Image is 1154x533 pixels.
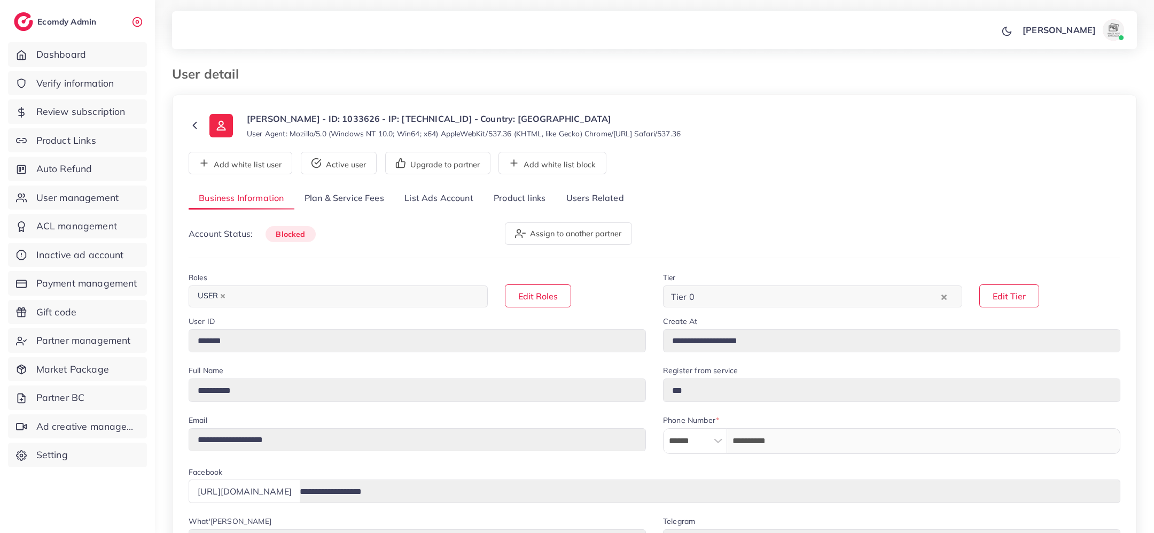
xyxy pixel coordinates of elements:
p: Account Status: [189,227,316,241]
a: Users Related [556,187,634,210]
a: Verify information [8,71,147,96]
a: logoEcomdy Admin [14,12,99,31]
a: Market Package [8,357,147,382]
label: User ID [189,316,215,327]
a: User management [8,186,147,210]
span: Dashboard [36,48,86,61]
img: ic-user-info.36bf1079.svg [209,114,233,137]
h3: User detail [172,66,247,82]
button: Active user [301,152,377,174]
p: [PERSON_NAME] - ID: 1033626 - IP: [TECHNICAL_ID] - Country: [GEOGRAPHIC_DATA] [247,112,681,125]
a: Payment management [8,271,147,296]
img: logo [14,12,33,31]
small: User Agent: Mozilla/5.0 (Windows NT 10.0; Win64; x64) AppleWebKit/537.36 (KHTML, like Gecko) Chro... [247,128,681,139]
label: Phone Number [663,415,719,426]
h2: Ecomdy Admin [37,17,99,27]
a: Inactive ad account [8,243,147,267]
span: Product Links [36,134,96,148]
button: Edit Tier [979,284,1039,307]
button: Edit Roles [505,284,571,307]
a: Partner BC [8,385,147,410]
button: Add white list user [189,152,292,174]
span: Payment management [36,276,137,290]
button: Upgrade to partner [385,152,490,174]
div: Search for option [663,285,962,307]
a: Product links [484,187,556,210]
span: User management [36,191,119,205]
label: Full Name [189,365,223,376]
a: Setting [8,443,147,467]
span: Auto Refund [36,162,92,176]
div: Search for option [189,285,488,307]
label: Roles [189,272,207,283]
label: Register from service [663,365,738,376]
button: Clear Selected [941,290,947,303]
label: What'[PERSON_NAME] [189,516,271,527]
span: Setting [36,448,68,462]
span: blocked [266,226,315,242]
span: Market Package [36,362,109,376]
a: Plan & Service Fees [294,187,394,210]
span: Review subscription [36,105,126,119]
p: [PERSON_NAME] [1023,24,1096,36]
a: List Ads Account [394,187,484,210]
img: avatar [1103,19,1124,41]
a: [PERSON_NAME]avatar [1017,19,1128,41]
button: Assign to another partner [505,222,632,245]
label: Telegram [663,516,695,527]
span: USER [193,289,230,304]
label: Facebook [189,467,222,477]
a: ACL management [8,214,147,238]
span: Partner management [36,334,131,347]
span: Inactive ad account [36,248,124,262]
span: Gift code [36,305,76,319]
a: Gift code [8,300,147,325]
span: Tier 0 [669,289,697,305]
input: Search for option [231,288,474,305]
a: Auto Refund [8,157,147,181]
a: Product Links [8,128,147,153]
a: Business Information [189,187,294,210]
span: Partner BC [36,391,85,405]
label: Email [189,415,207,426]
input: Search for option [698,288,939,305]
a: Dashboard [8,42,147,67]
button: Add white list block [498,152,606,174]
div: [URL][DOMAIN_NAME] [189,480,300,503]
button: Deselect USER [220,293,225,299]
a: Partner management [8,328,147,353]
span: Ad creative management [36,420,139,434]
label: Tier [663,272,676,283]
label: Create At [663,316,697,327]
span: Verify information [36,76,114,90]
a: Review subscription [8,99,147,124]
a: Ad creative management [8,414,147,439]
span: ACL management [36,219,117,233]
